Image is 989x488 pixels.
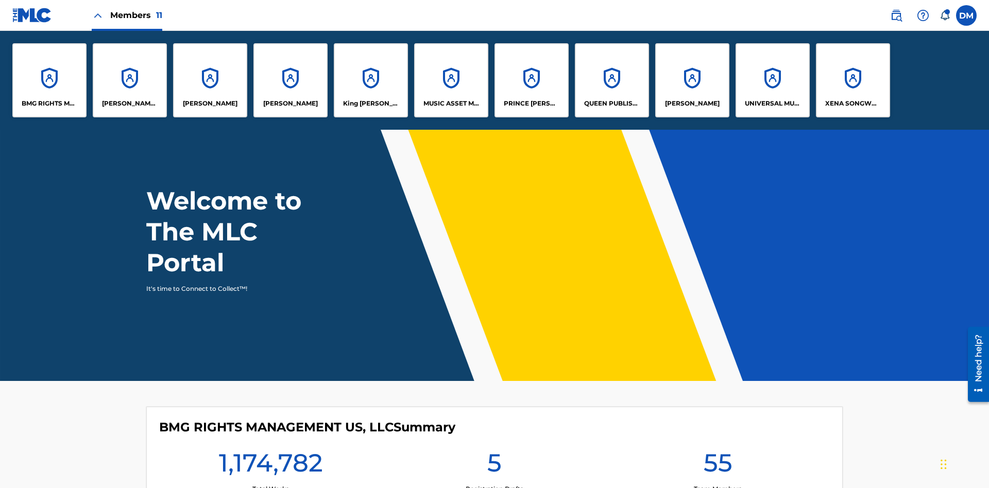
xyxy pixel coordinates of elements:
[956,5,977,26] div: User Menu
[494,43,569,117] a: AccountsPRINCE [PERSON_NAME]
[665,99,720,108] p: RONALD MCTESTERSON
[156,10,162,20] span: 11
[414,43,488,117] a: AccountsMUSIC ASSET MANAGEMENT (MAM)
[343,99,399,108] p: King McTesterson
[110,9,162,21] span: Members
[736,43,810,117] a: AccountsUNIVERSAL MUSIC PUB GROUP
[655,43,729,117] a: Accounts[PERSON_NAME]
[941,449,947,480] div: Drag
[816,43,890,117] a: AccountsXENA SONGWRITER
[183,99,237,108] p: ELVIS COSTELLO
[504,99,560,108] p: PRINCE MCTESTERSON
[12,43,87,117] a: AccountsBMG RIGHTS MANAGEMENT US, LLC
[219,447,323,484] h1: 1,174,782
[825,99,881,108] p: XENA SONGWRITER
[487,447,502,484] h1: 5
[575,43,649,117] a: AccountsQUEEN PUBLISHA
[917,9,929,22] img: help
[584,99,640,108] p: QUEEN PUBLISHA
[960,323,989,407] iframe: Resource Center
[423,99,480,108] p: MUSIC ASSET MANAGEMENT (MAM)
[93,43,167,117] a: Accounts[PERSON_NAME] SONGWRITER
[146,185,339,278] h1: Welcome to The MLC Portal
[159,420,455,435] h4: BMG RIGHTS MANAGEMENT US, LLC
[334,43,408,117] a: AccountsKing [PERSON_NAME]
[886,5,907,26] a: Public Search
[937,439,989,488] iframe: Chat Widget
[745,99,801,108] p: UNIVERSAL MUSIC PUB GROUP
[890,9,902,22] img: search
[22,99,78,108] p: BMG RIGHTS MANAGEMENT US, LLC
[146,284,325,293] p: It's time to Connect to Collect™!
[913,5,933,26] div: Help
[173,43,247,117] a: Accounts[PERSON_NAME]
[102,99,158,108] p: CLEO SONGWRITER
[940,10,950,21] div: Notifications
[253,43,328,117] a: Accounts[PERSON_NAME]
[263,99,318,108] p: EYAMA MCSINGER
[92,9,104,22] img: Close
[12,8,52,23] img: MLC Logo
[704,447,732,484] h1: 55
